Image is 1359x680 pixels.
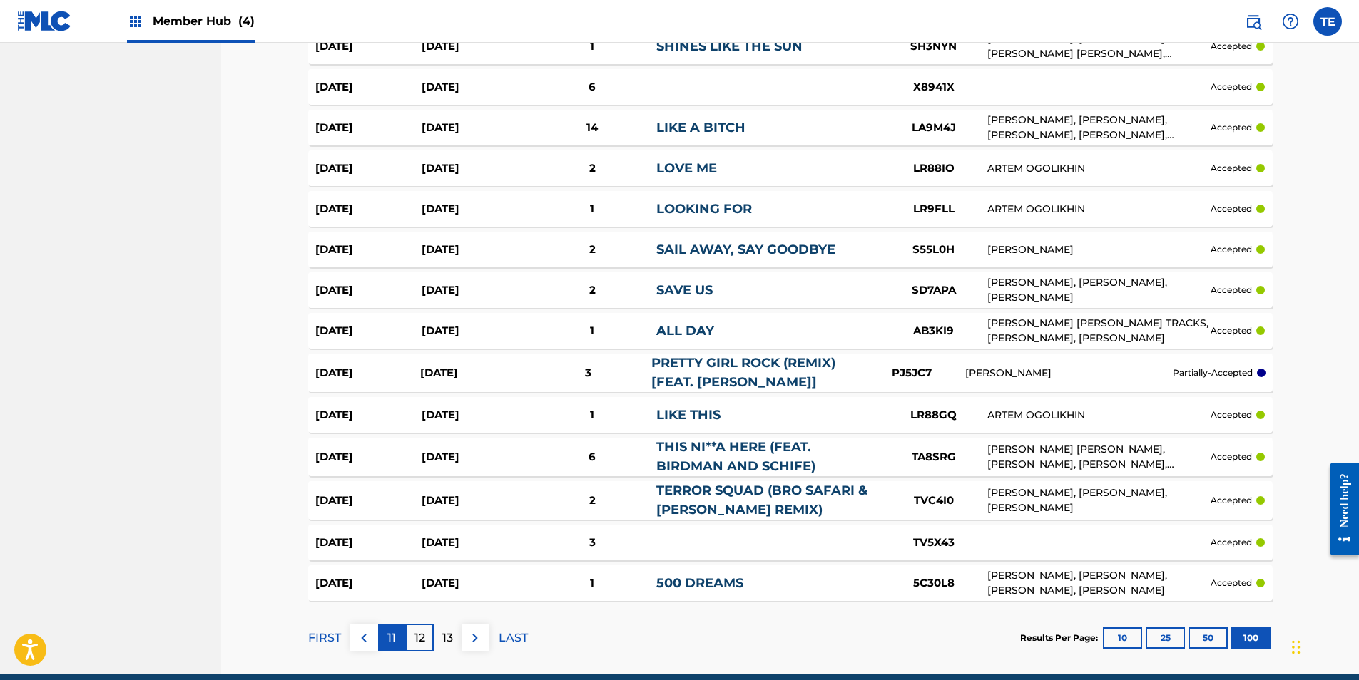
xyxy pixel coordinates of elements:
div: [PERSON_NAME], [PERSON_NAME], [PERSON_NAME], [PERSON_NAME], [PERSON_NAME] [PERSON_NAME] [987,113,1211,143]
p: accepted [1211,243,1252,256]
p: accepted [1211,162,1252,175]
a: THIS NI**A HERE (FEAT. BIRDMAN AND SCHIFE) [656,439,815,474]
a: PRETTY GIRL ROCK (REMIX) [FEAT. [PERSON_NAME]] [651,355,835,390]
div: Help [1276,7,1305,36]
div: [DATE] [315,79,422,96]
div: 14 [528,120,656,136]
div: User Menu [1313,7,1342,36]
p: accepted [1211,577,1252,589]
div: SH3NYN [880,38,987,55]
div: Chat Widget [1288,612,1359,680]
div: [PERSON_NAME] [PERSON_NAME], [PERSON_NAME], [PERSON_NAME], [PERSON_NAME] [987,442,1211,472]
div: 1 [528,575,656,592]
div: [DATE] [422,407,528,423]
a: LOVE ME [656,160,717,176]
div: PJ5JC7 [858,365,965,381]
div: [DATE] [315,38,422,55]
p: FIRST [308,629,341,646]
p: accepted [1211,121,1252,134]
div: [DATE] [315,365,420,381]
div: 1 [528,407,656,423]
div: [DATE] [315,160,422,177]
p: accepted [1211,536,1252,549]
div: [DATE] [315,575,422,592]
p: accepted [1211,202,1252,215]
img: right [467,629,484,646]
a: ALL DAY [656,323,714,339]
img: search [1245,13,1262,30]
div: [DATE] [422,449,528,465]
p: accepted [1211,81,1252,93]
div: [PERSON_NAME], [PERSON_NAME], [PERSON_NAME] [987,485,1211,515]
div: [DATE] [315,242,422,258]
div: [DATE] [315,120,422,136]
iframe: Resource Center [1319,452,1359,567]
div: 2 [528,282,656,299]
p: Results Per Page: [1020,632,1101,644]
div: 2 [528,242,656,258]
div: LA9M4J [880,120,987,136]
p: LAST [499,629,528,646]
div: 3 [525,365,651,381]
p: 12 [414,629,425,646]
img: MLC Logo [17,11,72,31]
p: accepted [1211,40,1252,53]
a: SAVE US [656,282,713,298]
a: LIKE THIS [656,407,721,423]
div: ARTEM OGOLIKHIN [987,161,1211,176]
div: SD7APA [880,282,987,299]
div: [DATE] [422,242,528,258]
div: [DATE] [315,323,422,339]
div: 6 [528,79,656,96]
div: 1 [528,323,656,339]
a: 500 DREAMS [656,575,743,591]
div: 6 [528,449,656,465]
div: LR88IO [880,160,987,177]
div: [DATE] [420,365,525,381]
div: [DATE] [315,535,422,551]
div: [DATE] [315,449,422,465]
div: TV5X43 [880,535,987,551]
p: accepted [1211,408,1252,421]
div: [DATE] [422,201,528,217]
div: 2 [528,493,656,509]
div: TVC4I0 [880,493,987,509]
div: [DATE] [422,120,528,136]
a: TERROR SQUAD (BRO SAFARI & [PERSON_NAME] REMIX) [656,483,867,517]
div: AB3KI9 [880,323,987,339]
div: LR9FLL [880,201,987,217]
a: LOOKING FOR [656,201,752,217]
button: 100 [1231,627,1271,649]
p: accepted [1211,284,1252,297]
div: [PERSON_NAME] [PERSON_NAME] TRACKS, [PERSON_NAME], [PERSON_NAME] [987,316,1211,346]
div: Drag [1292,626,1301,669]
a: SHINES LIKE THE SUN [656,38,803,54]
div: [DATE] [315,407,422,423]
div: [DATE] [422,282,528,299]
div: 3 [528,535,656,551]
div: [PERSON_NAME] [987,242,1211,257]
div: X8941X [880,79,987,96]
div: [DATE] [422,575,528,592]
div: [DATE] [422,535,528,551]
div: [DATE] [422,79,528,96]
div: ARTEM OGOLIKHIN [987,202,1211,217]
div: [DATE] [422,323,528,339]
p: partially-accepted [1173,366,1253,379]
a: SAIL AWAY, SAY GOODBYE [656,242,835,257]
a: Public Search [1239,7,1268,36]
div: [DATE] [315,493,422,509]
img: left [355,629,372,646]
p: 11 [387,629,396,646]
div: [DATE] [422,38,528,55]
div: LR88GQ [880,407,987,423]
img: help [1282,13,1299,30]
button: 50 [1189,627,1228,649]
div: 2 [528,160,656,177]
div: [PERSON_NAME], [PERSON_NAME], [PERSON_NAME] [PERSON_NAME], [PERSON_NAME], [PERSON_NAME] [987,31,1211,61]
div: 1 [528,201,656,217]
p: accepted [1211,494,1252,507]
p: 13 [442,629,453,646]
div: S55L0H [880,242,987,258]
